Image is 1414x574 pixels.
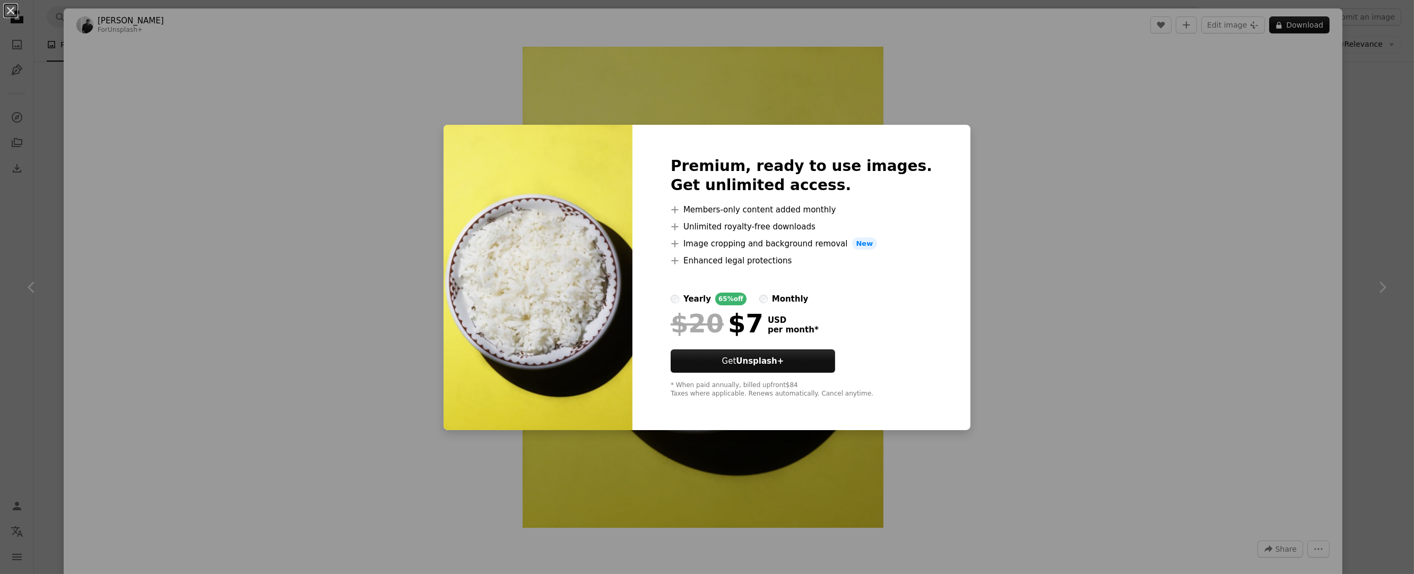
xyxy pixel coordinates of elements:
span: per month * [768,325,819,335]
div: * When paid annually, billed upfront $84 Taxes where applicable. Renews automatically. Cancel any... [671,381,932,398]
li: Image cropping and background removal [671,237,932,250]
div: monthly [772,293,809,305]
span: $20 [671,310,724,337]
li: Members-only content added monthly [671,203,932,216]
div: $7 [671,310,764,337]
img: premium_photo-1675814316651-3ce3c6409922 [444,125,632,431]
button: GetUnsplash+ [671,349,835,373]
span: USD [768,315,819,325]
h2: Premium, ready to use images. Get unlimited access. [671,157,932,195]
li: Unlimited royalty-free downloads [671,220,932,233]
li: Enhanced legal protections [671,254,932,267]
strong: Unsplash+ [736,356,784,366]
div: yearly [683,293,711,305]
span: New [852,237,878,250]
input: monthly [759,295,768,303]
input: yearly65%off [671,295,679,303]
div: 65% off [715,293,747,305]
